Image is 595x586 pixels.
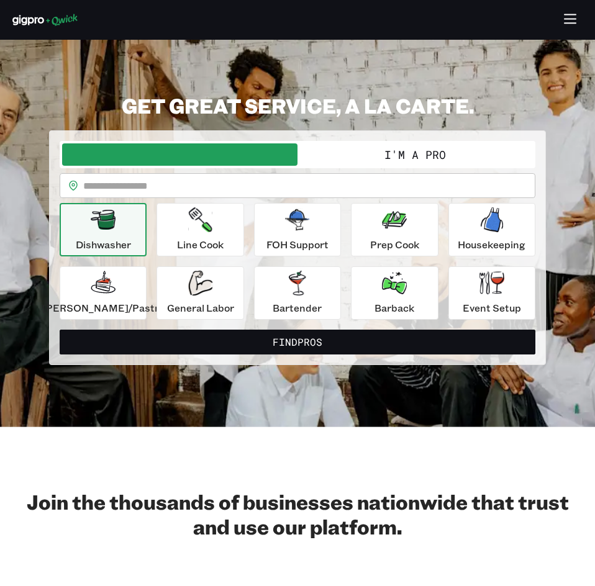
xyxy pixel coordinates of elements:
button: Barback [351,266,438,320]
button: FindPros [60,330,535,354]
iframe: Netlify Drawer [55,556,540,586]
img: Qwick [12,14,78,26]
button: I'm a Pro [297,143,533,166]
h2: Join the thousands of businesses nationwide that trust and use our platform. [12,489,583,539]
button: I'm a Business [62,143,297,166]
p: [PERSON_NAME]/Pastry [42,300,164,315]
button: General Labor [157,266,243,320]
p: Event Setup [463,300,521,315]
h2: GET GREAT SERVICE, A LA CARTE. [49,93,546,118]
p: Bartender [273,300,322,315]
p: Housekeeping [458,237,525,252]
button: Housekeeping [448,203,535,256]
p: Dishwasher [76,237,131,252]
button: Prep Cook [351,203,438,256]
button: Event Setup [448,266,535,320]
button: FOH Support [254,203,341,256]
p: FOH Support [266,237,329,252]
button: Dishwasher [60,203,147,256]
button: [PERSON_NAME]/Pastry [60,266,147,320]
p: General Labor [167,300,234,315]
button: Bartender [254,266,341,320]
p: Barback [375,300,414,315]
button: Line Cook [157,203,243,256]
p: Line Cook [177,237,224,252]
p: Prep Cook [370,237,419,252]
